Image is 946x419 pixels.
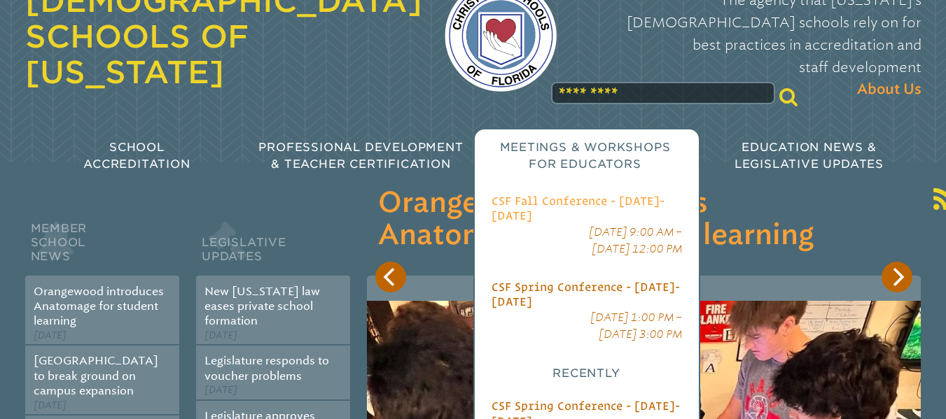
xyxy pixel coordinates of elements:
a: CSF Spring Conference - [DATE]-[DATE] [492,280,680,308]
a: CSF Fall Conference - [DATE]-[DATE] [492,194,665,222]
p: [DATE] 9:00 AM – [DATE] 12:00 PM [492,224,682,257]
span: CSF Spring Conference - [DATE]-[DATE] [492,280,680,308]
button: Previous [375,262,406,292]
h2: Member School News [25,218,179,276]
span: School Accreditation [83,141,190,171]
span: Professional Development & Teacher Certification [258,141,463,171]
a: [GEOGRAPHIC_DATA] to break ground on campus expansion [34,354,158,397]
span: Meetings & Workshops for Educators [500,141,671,171]
span: [DATE] [204,384,237,396]
a: New [US_STATE] law eases private school formation [204,285,320,328]
span: Education News & Legislative Updates [735,141,884,171]
h2: Legislative Updates [196,218,350,276]
span: [DATE] [34,329,67,341]
span: [DATE] [204,329,237,341]
span: [DATE] [34,399,67,411]
a: Legislature responds to voucher problems [204,354,329,382]
a: Orangewood introduces Anatomage for student learning [34,285,164,328]
span: CSF Fall Conference - [DATE]-[DATE] [492,194,665,222]
p: [DATE] 1:00 PM – [DATE] 3:00 PM [492,309,682,343]
h3: Recently [492,365,682,382]
button: Next [882,262,912,292]
h3: Orangewood introduces Anatomage for student learning [378,187,910,252]
span: About Us [857,78,921,101]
